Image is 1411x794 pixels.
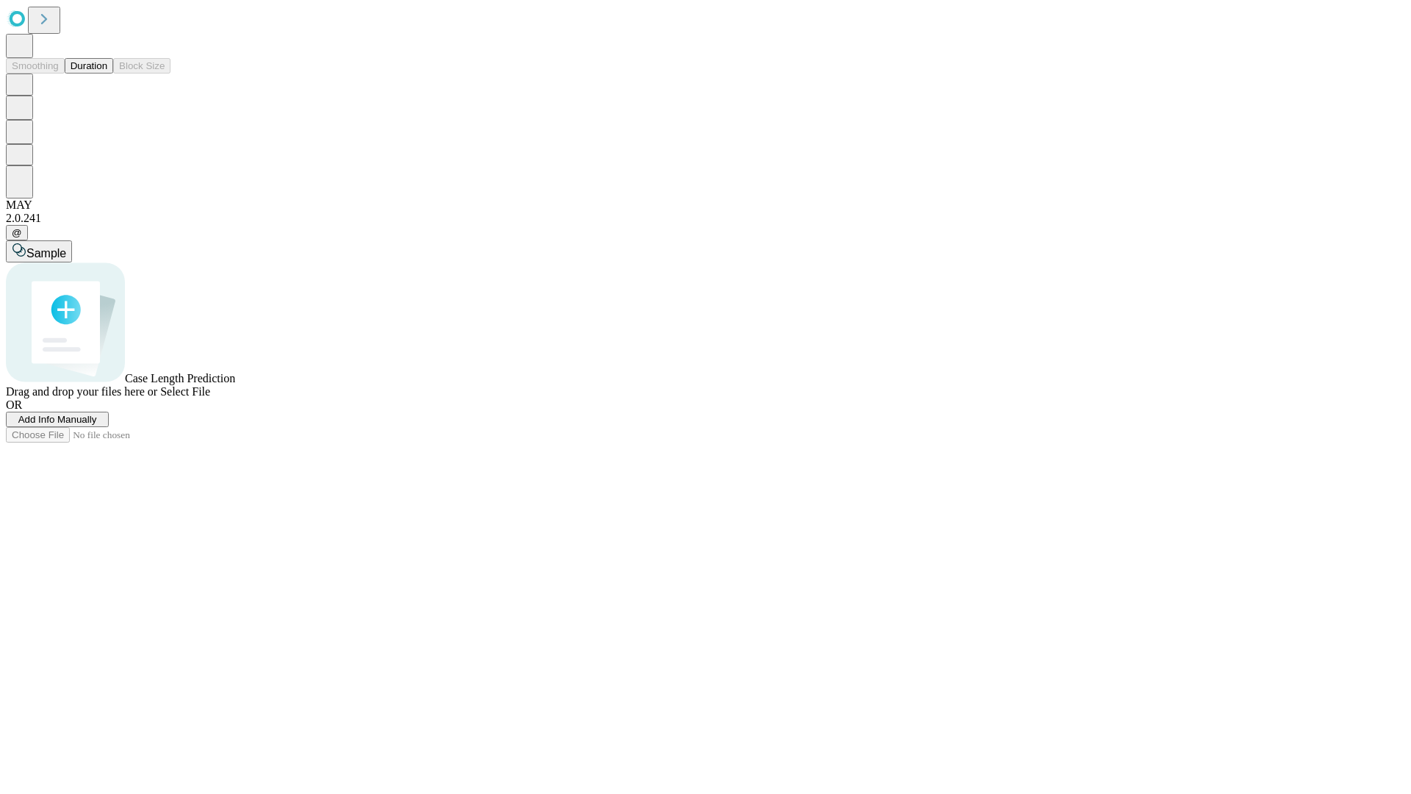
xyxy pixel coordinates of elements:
[18,414,97,425] span: Add Info Manually
[6,240,72,262] button: Sample
[6,398,22,411] span: OR
[26,247,66,260] span: Sample
[6,58,65,74] button: Smoothing
[6,212,1405,225] div: 2.0.241
[65,58,113,74] button: Duration
[113,58,170,74] button: Block Size
[160,385,210,398] span: Select File
[6,412,109,427] button: Add Info Manually
[6,198,1405,212] div: MAY
[6,385,157,398] span: Drag and drop your files here or
[12,227,22,238] span: @
[125,372,235,385] span: Case Length Prediction
[6,225,28,240] button: @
